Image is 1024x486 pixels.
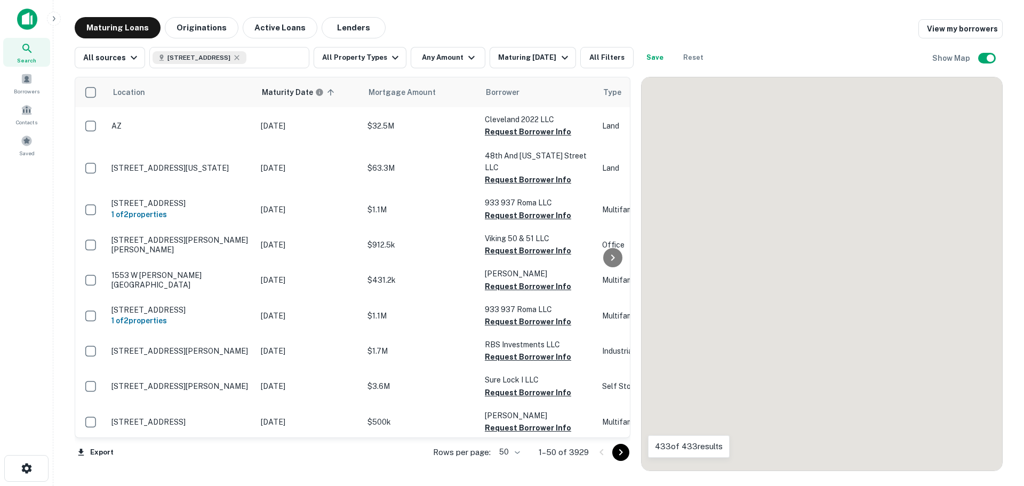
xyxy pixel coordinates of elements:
p: 433 of 433 results [655,440,723,453]
p: [PERSON_NAME] [485,410,591,421]
a: Search [3,38,50,67]
p: [STREET_ADDRESS] [111,198,250,208]
p: Multifamily [602,204,655,216]
h6: 1 of 2 properties [111,209,250,220]
button: All Filters [580,47,634,68]
span: Location [113,86,159,99]
p: 933 937 Roma LLC [485,304,591,315]
p: Multifamily [602,310,655,322]
p: $1.1M [367,310,474,322]
p: Cleveland 2022 LLC [485,114,591,125]
p: $500k [367,416,474,428]
p: Land [602,120,655,132]
p: [STREET_ADDRESS] [111,305,250,315]
p: Office [602,239,655,251]
button: Any Amount [411,47,485,68]
div: Maturity dates displayed may be estimated. Please contact the lender for the most accurate maturi... [262,86,324,98]
p: 48th And [US_STATE] Street LLC [485,150,591,173]
p: $431.2k [367,274,474,286]
th: Location [106,77,255,107]
span: Borrower [486,86,519,99]
button: Save your search to get updates of matches that match your search criteria. [638,47,672,68]
a: Saved [3,131,50,160]
button: Reset [676,47,710,68]
div: All sources [83,51,140,64]
img: capitalize-icon.png [17,9,37,30]
p: [PERSON_NAME] [485,268,591,280]
button: Request Borrower Info [485,209,571,222]
span: Maturity dates displayed may be estimated. Please contact the lender for the most accurate maturi... [262,86,338,98]
button: Originations [165,17,238,38]
a: Contacts [3,100,50,129]
button: All sources [75,47,145,68]
button: Go to next page [612,444,629,461]
p: $32.5M [367,120,474,132]
th: Type [597,77,661,107]
button: All Property Types [314,47,406,68]
p: Industrial [602,345,655,357]
p: [DATE] [261,380,357,392]
a: View my borrowers [918,19,1003,38]
th: Borrower [479,77,597,107]
p: $1.7M [367,345,474,357]
button: Lenders [322,17,386,38]
button: Active Loans [243,17,317,38]
p: 1553 W [PERSON_NAME][GEOGRAPHIC_DATA] [111,270,250,290]
p: [DATE] [261,274,357,286]
button: Maturing Loans [75,17,161,38]
span: Saved [19,149,35,157]
p: [STREET_ADDRESS] [111,417,250,427]
p: [DATE] [261,239,357,251]
p: AZ [111,121,250,131]
p: [DATE] [261,162,357,174]
p: Multifamily [602,274,655,286]
iframe: Chat Widget [971,401,1024,452]
span: Search [17,56,36,65]
p: 933 937 Roma LLC [485,197,591,209]
p: [STREET_ADDRESS][PERSON_NAME] [111,381,250,391]
h6: Show Map [932,52,972,64]
div: 0 0 [642,77,1002,471]
a: Borrowers [3,69,50,98]
p: $3.6M [367,380,474,392]
button: Request Borrower Info [485,386,571,399]
p: $1.1M [367,204,474,216]
p: Rows per page: [433,446,491,459]
h6: 1 of 2 properties [111,315,250,326]
p: Sure Lock I LLC [485,374,591,386]
button: Request Borrower Info [485,421,571,434]
p: [STREET_ADDRESS][PERSON_NAME] [111,346,250,356]
button: Maturing [DATE] [490,47,575,68]
button: Request Borrower Info [485,280,571,293]
p: $912.5k [367,239,474,251]
span: Mortgage Amount [369,86,450,99]
p: [DATE] [261,120,357,132]
p: [DATE] [261,204,357,216]
p: [DATE] [261,310,357,322]
p: Viking 50 & 51 LLC [485,233,591,244]
h6: Maturity Date [262,86,313,98]
p: [DATE] [261,345,357,357]
span: [STREET_ADDRESS] [167,53,230,62]
button: Request Borrower Info [485,125,571,138]
p: Multifamily [602,416,655,428]
p: [DATE] [261,416,357,428]
span: Borrowers [14,87,39,95]
p: [STREET_ADDRESS][PERSON_NAME][PERSON_NAME] [111,235,250,254]
div: Maturing [DATE] [498,51,571,64]
div: 50 [495,444,522,460]
p: RBS Investments LLC [485,339,591,350]
p: [STREET_ADDRESS][US_STATE] [111,163,250,173]
span: Contacts [16,118,37,126]
button: Request Borrower Info [485,173,571,186]
button: Request Borrower Info [485,350,571,363]
th: Maturity dates displayed may be estimated. Please contact the lender for the most accurate maturi... [255,77,362,107]
button: Request Borrower Info [485,244,571,257]
p: Land [602,162,655,174]
p: 1–50 of 3929 [539,446,589,459]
